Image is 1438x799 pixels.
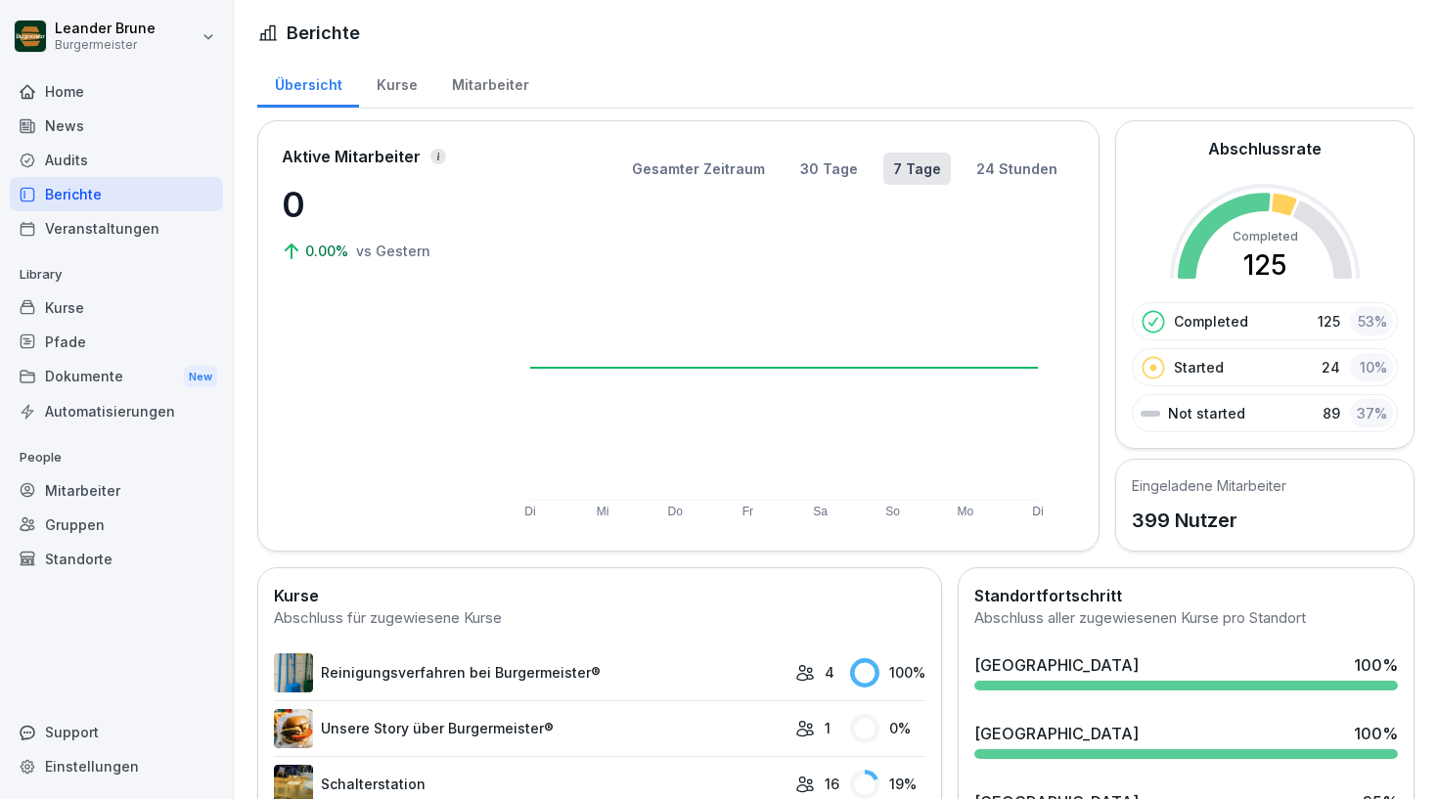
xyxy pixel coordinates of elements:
[1032,505,1043,518] text: Di
[966,153,1067,185] button: 24 Stunden
[974,653,1139,677] div: [GEOGRAPHIC_DATA]
[282,145,421,168] p: Aktive Mitarbeiter
[434,58,546,108] a: Mitarbeiter
[287,20,360,46] h1: Berichte
[274,653,313,692] img: koo5icv7lj8zr1vdtkxmkv8m.png
[813,505,828,518] text: Sa
[1322,357,1340,377] p: 24
[885,505,900,518] text: So
[825,662,834,683] p: 4
[1354,722,1398,745] div: 100 %
[850,770,925,799] div: 19 %
[850,658,925,688] div: 100 %
[274,709,786,748] a: Unsere Story über Burgermeister®
[966,714,1406,767] a: [GEOGRAPHIC_DATA]100%
[1132,475,1286,496] h5: Eingeladene Mitarbeiter
[10,74,223,109] a: Home
[274,653,786,692] a: Reinigungsverfahren bei Burgermeister®
[10,177,223,211] a: Berichte
[597,505,609,518] text: Mi
[825,718,831,738] p: 1
[10,473,223,508] a: Mitarbeiter
[1350,399,1393,427] div: 37 %
[10,290,223,325] a: Kurse
[184,366,217,388] div: New
[825,774,839,794] p: 16
[10,211,223,245] a: Veranstaltungen
[257,58,359,108] a: Übersicht
[1350,353,1393,381] div: 10 %
[10,325,223,359] a: Pfade
[10,259,223,290] p: Library
[10,394,223,428] a: Automatisierungen
[10,542,223,576] a: Standorte
[10,359,223,395] div: Dokumente
[958,505,974,518] text: Mo
[10,359,223,395] a: DokumenteNew
[622,153,775,185] button: Gesamter Zeitraum
[1174,311,1248,332] p: Completed
[974,722,1139,745] div: [GEOGRAPHIC_DATA]
[274,584,925,607] h2: Kurse
[524,505,535,518] text: Di
[1174,357,1224,377] p: Started
[10,109,223,143] a: News
[1132,506,1286,535] p: 399 Nutzer
[10,143,223,177] a: Audits
[1168,403,1245,423] p: Not started
[790,153,868,185] button: 30 Tage
[1208,137,1322,160] h2: Abschlussrate
[282,178,477,231] p: 0
[55,38,156,52] p: Burgermeister
[10,442,223,473] p: People
[1354,653,1398,677] div: 100 %
[274,709,313,748] img: yk83gqu5jn5gw35qhtj3mpve.png
[974,584,1398,607] h2: Standortfortschritt
[356,241,430,261] p: vs Gestern
[10,749,223,783] a: Einstellungen
[359,58,434,108] a: Kurse
[55,21,156,37] p: Leander Brune
[1318,311,1340,332] p: 125
[10,508,223,542] a: Gruppen
[668,505,684,518] text: Do
[10,715,223,749] div: Support
[305,241,352,261] p: 0.00%
[966,645,1406,698] a: [GEOGRAPHIC_DATA]100%
[974,607,1398,630] div: Abschluss aller zugewiesenen Kurse pro Standort
[1350,307,1393,335] div: 53 %
[883,153,951,185] button: 7 Tage
[274,607,925,630] div: Abschluss für zugewiesene Kurse
[742,505,753,518] text: Fr
[1323,403,1340,423] p: 89
[850,714,925,743] div: 0 %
